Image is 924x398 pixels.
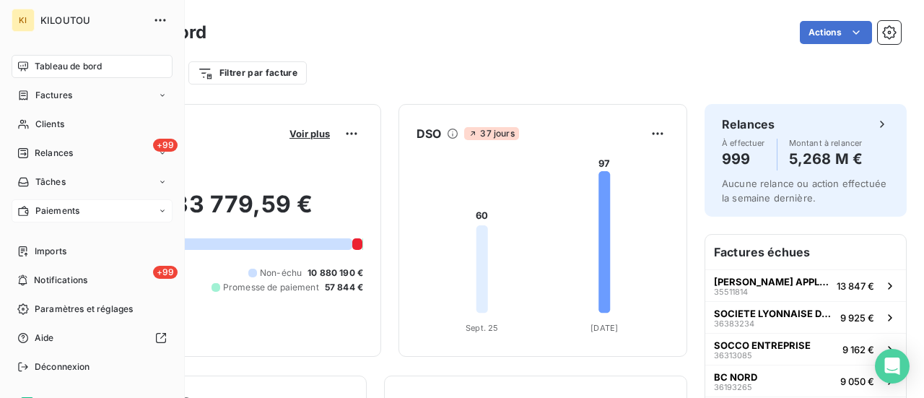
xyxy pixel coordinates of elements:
span: Notifications [34,274,87,287]
h4: 5,268 M € [789,147,863,170]
span: Relances [35,147,73,160]
span: +99 [153,139,178,152]
div: Open Intercom Messenger [875,349,910,384]
span: Factures [35,89,72,102]
button: Actions [800,21,872,44]
span: Promesse de paiement [223,281,319,294]
span: À effectuer [722,139,765,147]
h6: Factures échues [705,235,906,269]
span: 13 847 € [837,280,874,292]
button: Voir plus [285,127,334,140]
h4: 999 [722,147,765,170]
span: Voir plus [289,128,330,139]
span: +99 [153,266,178,279]
span: SOCCO ENTREPRISE [714,339,811,351]
span: 9 162 € [842,344,874,355]
span: Tableau de bord [35,60,102,73]
span: 57 844 € [325,281,363,294]
span: Paramètres et réglages [35,303,133,316]
button: SOCIETE LYONNAISE DE TRAVAUX PUBLICS363832349 925 € [705,301,906,333]
button: Filtrer par facture [188,61,307,85]
span: Imports [35,245,66,258]
span: BC NORD [714,371,757,383]
span: 10 880 190 € [308,267,363,280]
span: 36313085 [714,351,752,360]
button: [PERSON_NAME] APPLICATION3551181413 847 € [705,269,906,301]
a: Aide [12,326,173,350]
button: SOCCO ENTREPRISE363130859 162 € [705,333,906,365]
span: Clients [35,118,64,131]
span: 36193265 [714,383,752,391]
span: [PERSON_NAME] APPLICATION [714,276,831,287]
div: KI [12,9,35,32]
span: 35511814 [714,287,748,296]
span: Paiements [35,204,79,217]
span: Montant à relancer [789,139,863,147]
span: Tâches [35,176,66,189]
span: 37 jours [464,127,518,140]
span: 9 925 € [840,312,874,324]
span: 36383234 [714,319,754,328]
span: Aide [35,332,54,345]
tspan: [DATE] [590,323,618,333]
span: Aucune relance ou action effectuée la semaine dernière. [722,178,886,204]
h2: 16 133 779,59 € [82,190,363,233]
span: KILOUTOU [40,14,144,26]
h6: Relances [722,116,775,133]
span: Déconnexion [35,360,90,373]
h6: DSO [417,125,441,142]
span: Non-échu [260,267,302,280]
span: 9 050 € [840,376,874,387]
span: SOCIETE LYONNAISE DE TRAVAUX PUBLICS [714,308,834,319]
tspan: Sept. 25 [466,323,498,333]
button: BC NORD361932659 050 € [705,365,906,397]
